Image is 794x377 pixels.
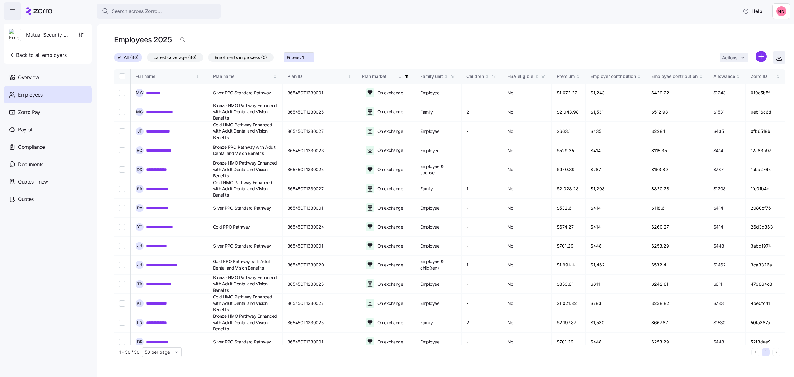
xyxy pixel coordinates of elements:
td: $1,243 [586,84,647,102]
span: Zorro Pay [18,108,40,116]
div: Not sorted [736,74,740,79]
span: Silver PPO Standard Pathway [213,339,271,345]
span: Overview [18,74,39,81]
span: 1 [466,186,468,192]
span: Filters: 1 [287,54,304,61]
input: Select record 6 [119,186,125,192]
td: $1,208 [586,179,647,199]
td: - [462,275,502,294]
span: 86545CT1230027 [288,128,324,134]
span: Gold HMO Pathway Enhanced with Adult Dental and Vision Benefits [213,179,277,198]
input: Select record 5 [119,166,125,173]
td: $1,021.82 [552,294,586,313]
td: $529.35 [552,141,586,160]
button: Back to all employers [6,49,69,61]
td: $2,028.28 [552,179,586,199]
td: $532.6 [552,199,586,218]
span: 86545CT1230027 [288,300,324,307]
span: On exchange [376,166,403,173]
span: Employee [420,339,439,345]
a: Quotes [4,190,92,208]
input: Select record 3 [119,128,125,134]
td: $429.22 [646,84,708,102]
span: No [507,90,513,96]
div: Children [466,73,484,80]
td: $115.35 [646,141,708,160]
span: Compliance [18,143,45,151]
td: $253.29 [646,237,708,256]
div: Plan market [362,73,397,80]
span: 86545CT1230025 [288,166,324,173]
input: Select record 8 [119,224,125,230]
span: Gold PPO Pathway [213,224,250,230]
td: $783 [586,294,647,313]
span: On exchange [376,281,403,287]
span: K H [137,301,143,305]
th: Employer contributionNot sorted [586,69,647,84]
span: $787 [713,166,724,173]
span: Family [420,109,433,115]
span: Family [420,186,433,192]
td: $448 [586,333,647,352]
input: Select record 10 [119,262,125,268]
td: $787 [586,160,647,179]
span: No [507,166,513,173]
svg: add icon [756,51,767,62]
div: Not sorted [195,74,200,79]
td: 12a83b97 [746,141,785,160]
span: $783 [713,300,724,307]
span: F R [137,187,142,191]
th: Employee contributionNot sorted [646,69,708,84]
th: Plan marketSorted descending [357,69,416,84]
img: Employer logo [9,29,21,41]
span: J H [137,263,142,267]
td: $1,530 [586,313,647,332]
input: Select record 2 [119,109,125,115]
span: Silver PPO Standard Pathway [213,90,271,96]
span: 86545CT1230025 [288,281,324,287]
span: J H [137,244,142,248]
div: Not sorted [699,74,703,79]
div: Premium [557,73,575,80]
span: M C [136,110,143,114]
span: $1531 [713,109,725,115]
td: $2,043.98 [552,102,586,122]
td: 3abd1974 [746,237,785,256]
input: Select record 7 [119,205,125,211]
span: On exchange [376,224,403,230]
span: 86545CT1330001 [288,205,323,211]
span: Employee [420,90,439,96]
span: All (30) [124,53,139,61]
span: Employee & spouse [420,163,456,176]
span: Employee [420,205,439,211]
span: No [507,148,513,154]
td: $2,197.87 [552,313,586,332]
span: Bronze HMO Pathway Enhanced with Adult Dental and Vision Benefits [213,313,277,332]
span: $448 [713,243,724,249]
span: Y T [137,225,142,229]
td: - [462,294,502,313]
span: D D [137,168,142,172]
span: On exchange [376,186,403,192]
span: No [507,109,513,115]
td: - [462,333,502,352]
span: Bronze HMO Pathway Enhanced with Adult Dental and Vision Benefits [213,160,277,179]
span: Quotes - new [18,178,48,186]
span: 1 [466,262,468,268]
div: Not sorted [776,74,780,79]
td: $448 [586,237,647,256]
span: 86545CT1330001 [288,339,323,345]
td: 50fa387a [746,313,785,332]
td: $512.98 [646,102,708,122]
td: - [462,218,502,237]
span: 86545CT1330023 [288,148,324,154]
div: Not sorted [347,74,352,79]
span: 86545CT1330001 [288,90,323,96]
span: On exchange [376,128,403,134]
span: $435 [713,128,724,134]
td: 1fe01b4d [746,179,785,199]
span: $1530 [713,320,726,326]
div: Not sorted [637,74,641,79]
span: No [507,262,513,268]
span: $448 [713,339,724,345]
